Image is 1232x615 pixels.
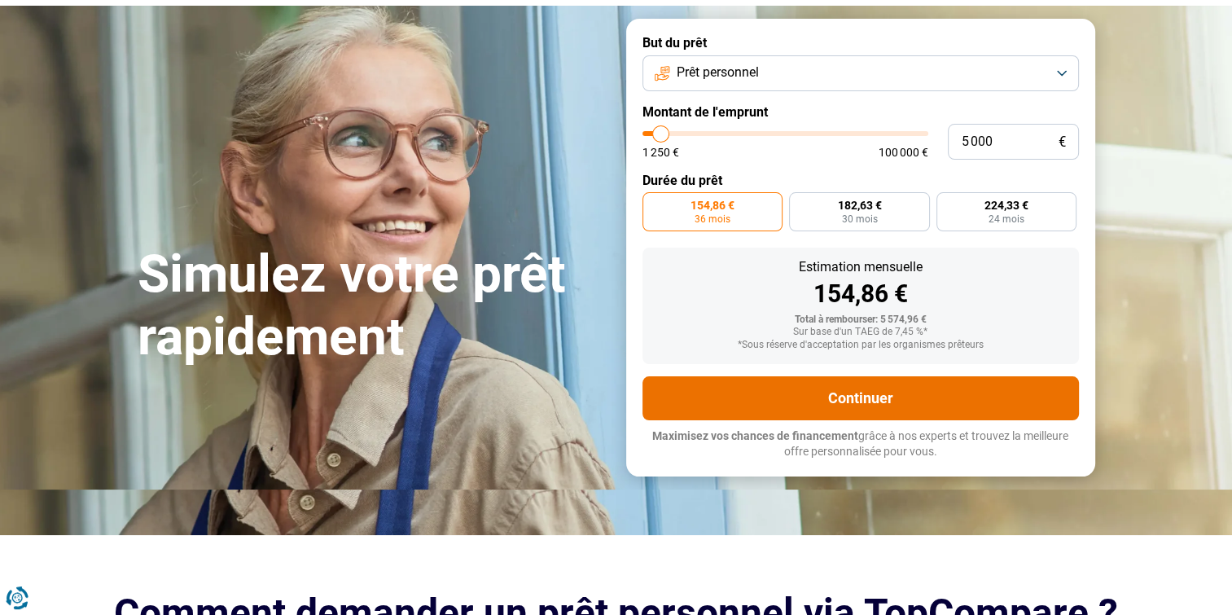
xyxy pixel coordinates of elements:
[837,200,881,211] span: 182,63 €
[677,64,759,81] span: Prêt personnel
[642,376,1079,420] button: Continuer
[642,35,1079,51] label: But du prêt
[655,340,1066,351] div: *Sous réserve d'acceptation par les organismes prêteurs
[642,55,1079,91] button: Prêt personnel
[138,244,607,369] h1: Simulez votre prêt rapidement
[984,200,1028,211] span: 224,33 €
[655,261,1066,274] div: Estimation mensuelle
[642,173,1079,188] label: Durée du prêt
[691,200,734,211] span: 154,86 €
[1059,135,1066,149] span: €
[642,147,679,158] span: 1 250 €
[879,147,928,158] span: 100 000 €
[652,429,858,442] span: Maximisez vos chances de financement
[695,214,730,224] span: 36 mois
[655,282,1066,306] div: 154,86 €
[655,327,1066,338] div: Sur base d'un TAEG de 7,45 %*
[655,314,1066,326] div: Total à rembourser: 5 574,96 €
[841,214,877,224] span: 30 mois
[642,104,1079,120] label: Montant de l'emprunt
[989,214,1024,224] span: 24 mois
[642,428,1079,460] p: grâce à nos experts et trouvez la meilleure offre personnalisée pour vous.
